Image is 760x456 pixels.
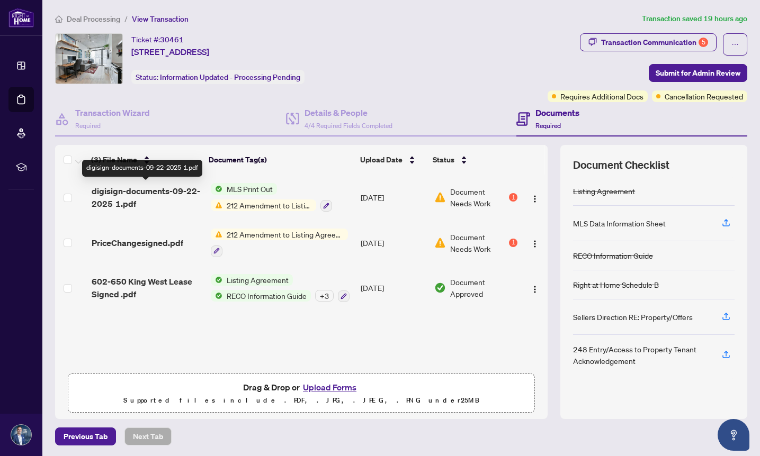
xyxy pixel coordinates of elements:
[243,380,360,394] span: Drag & Drop or
[211,274,222,286] img: Status Icon
[535,106,579,119] h4: Documents
[92,236,183,249] span: PriceChangesigned.pdf
[531,240,539,248] img: Logo
[434,237,446,249] img: Document Status
[642,13,747,25] article: Transaction saved 19 hours ago
[55,15,62,23] span: home
[573,185,635,197] div: Listing Agreement
[434,191,446,203] img: Document Status
[132,14,189,24] span: View Transaction
[300,380,360,394] button: Upload Forms
[211,183,332,212] button: Status IconMLS Print OutStatus Icon212 Amendment to Listing Agreement - Authority to Offer for Le...
[211,199,222,211] img: Status Icon
[92,185,202,210] span: digisign-documents-09-22-2025 1.pdf
[665,90,743,102] span: Cancellation Requested
[531,285,539,294] img: Logo
[211,290,222,302] img: Status Icon
[509,239,517,247] div: 1
[601,34,708,51] div: Transaction Communication
[91,154,137,166] span: (3) File Name
[305,106,392,119] h4: Details & People
[526,234,543,251] button: Logo
[211,229,222,240] img: Status Icon
[204,145,356,175] th: Document Tag(s)
[87,145,204,175] th: (3) File Name
[131,33,184,45] div: Ticket #:
[573,311,693,323] div: Sellers Direction RE: Property/Offers
[64,428,108,445] span: Previous Tab
[656,65,740,81] span: Submit for Admin Review
[573,250,653,261] div: RECO Information Guide
[718,419,749,451] button: Open asap
[75,122,101,130] span: Required
[131,45,209,58] span: [STREET_ADDRESS]
[124,427,172,445] button: Next Tab
[434,282,446,294] img: Document Status
[433,154,454,166] span: Status
[8,8,34,28] img: logo
[356,266,430,311] td: [DATE]
[450,231,507,254] span: Document Needs Work
[211,274,350,303] button: Status IconListing AgreementStatus IconRECO Information Guide+3
[573,343,709,367] div: 248 Entry/Access to Property Tenant Acknowledgement
[573,217,666,229] div: MLS Data Information Sheet
[531,195,539,203] img: Logo
[580,33,717,51] button: Transaction Communication5
[75,394,528,407] p: Supported files include .PDF, .JPG, .JPEG, .PNG under 25 MB
[535,122,561,130] span: Required
[222,274,293,286] span: Listing Agreement
[222,290,311,302] span: RECO Information Guide
[360,154,403,166] span: Upload Date
[67,14,120,24] span: Deal Processing
[428,145,519,175] th: Status
[124,13,128,25] li: /
[509,193,517,202] div: 1
[55,427,116,445] button: Previous Tab
[526,189,543,206] button: Logo
[11,425,31,445] img: Profile Icon
[305,122,392,130] span: 4/4 Required Fields Completed
[211,183,222,195] img: Status Icon
[731,41,739,48] span: ellipsis
[315,290,334,302] div: + 3
[356,220,430,266] td: [DATE]
[560,90,643,102] span: Requires Additional Docs
[222,229,348,240] span: 212 Amendment to Listing Agreement - Authority to Offer for Lease Price Change/Extension/Amendmen...
[573,279,659,290] div: Right at Home Schedule B
[211,229,348,257] button: Status Icon212 Amendment to Listing Agreement - Authority to Offer for Lease Price Change/Extensi...
[649,64,747,82] button: Submit for Admin Review
[356,145,428,175] th: Upload Date
[450,186,507,209] span: Document Needs Work
[131,70,305,84] div: Status:
[450,276,517,299] span: Document Approved
[222,183,277,195] span: MLS Print Out
[68,374,534,413] span: Drag & Drop orUpload FormsSupported files include .PDF, .JPG, .JPEG, .PNG under25MB
[699,38,708,47] div: 5
[56,34,122,84] img: IMG-C12079762_1.jpg
[526,279,543,296] button: Logo
[222,199,316,211] span: 212 Amendment to Listing Agreement - Authority to Offer for Lease Price Change/Extension/Amendmen...
[82,160,202,177] div: digisign-documents-09-22-2025 1.pdf
[356,175,430,220] td: [DATE]
[160,72,300,82] span: Information Updated - Processing Pending
[92,275,202,300] span: 602-650 King West Lease Signed .pdf
[573,158,669,172] span: Document Checklist
[75,106,150,119] h4: Transaction Wizard
[160,35,184,44] span: 30461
